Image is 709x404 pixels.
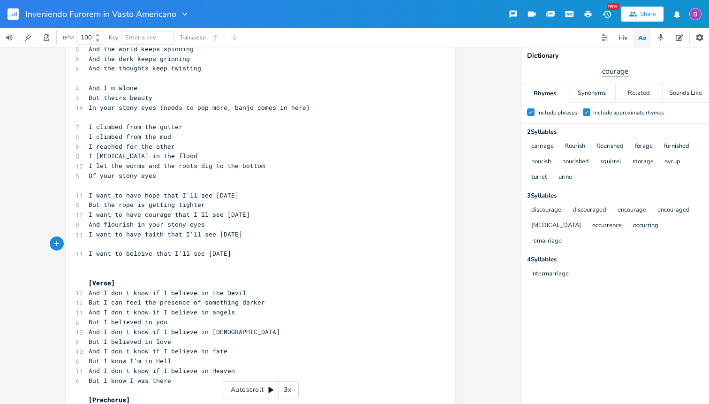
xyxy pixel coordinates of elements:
[89,200,205,209] span: But the rope is getting tighter
[89,230,242,238] span: I want to have faith that I'll see [DATE]
[531,206,561,214] button: discourage
[527,129,703,135] div: 2 Syllable s
[521,84,568,103] div: Rhymes
[89,328,280,336] span: And I don't know if I believe in [DEMOGRAPHIC_DATA]
[573,206,606,214] button: discouraged
[568,84,615,103] div: Synonyms
[664,143,689,151] button: furnished
[89,152,197,160] span: I [MEDICAL_DATA] in the flood
[89,347,227,355] span: And I don't know if I believe in fate
[89,103,310,112] span: In your stony eyes (needs to pop more, banjo comes in here)
[635,143,653,151] button: forage
[25,10,176,18] span: Inveniendo Furorem in Vasto Americano
[640,10,656,18] div: Share
[596,143,624,151] button: flourished
[89,142,175,151] span: I reached for the other
[531,143,554,151] button: carriage
[531,174,547,182] button: turret
[616,84,662,103] div: Related
[665,158,680,166] button: syrup
[531,222,581,230] button: [MEDICAL_DATA]
[565,143,585,151] button: flourish
[89,298,265,306] span: But I can feel the presence of something darker
[89,93,152,102] span: But theirs beauty
[531,158,551,166] button: nourish
[89,289,246,297] span: And I don't know if I believe in the Devil
[89,64,201,72] span: And the thoughts keep twisting
[109,35,118,40] div: Key
[89,249,231,258] span: I want to beleive that I'll see [DATE]
[125,33,156,42] span: Enter a key
[689,8,701,20] img: Dylan
[89,54,190,63] span: And the dark keeps grinning
[89,376,171,385] span: But I know I was there
[621,7,664,22] button: Share
[607,3,619,10] div: New
[657,206,690,214] button: encouraged
[593,110,664,115] div: Include approximate rhymes
[89,122,182,131] span: I climbed from the gutter
[89,191,239,199] span: I want to have hope that I'll see [DATE]
[89,161,265,170] span: I let the worms and the roots dig to the bottom
[89,337,171,346] span: But I believed in love
[89,308,235,316] span: And I don't know if I believe in angels
[527,257,703,263] div: 4 Syllable s
[63,35,74,40] div: BPM
[89,171,156,180] span: Of your stony eyes
[89,366,235,375] span: And I don't know if I believe in Heaven
[89,84,137,92] span: And I'm alone
[663,84,709,103] div: Sounds Like
[618,206,646,214] button: encourage
[89,132,171,141] span: I climbed from the mud
[527,193,703,199] div: 3 Syllable s
[537,110,577,115] div: Include phrases
[633,222,658,230] button: occurring
[562,158,589,166] button: nourished
[558,174,572,182] button: urine
[89,45,194,53] span: And the world keeps spinning
[602,66,629,77] span: courage
[89,318,167,326] span: But I believed in you
[597,6,616,23] button: New
[633,158,654,166] button: storage
[531,270,569,278] button: intermarriage
[527,53,703,59] div: Dictionary
[89,279,115,287] span: [Verse]
[531,237,562,245] button: remarriage
[180,35,205,40] div: Transpose
[279,381,296,398] div: 3x
[600,158,621,166] button: squirrel
[89,220,205,229] span: And flourish in your stony eyes
[223,381,299,398] div: Autoscroll
[89,396,130,404] span: [Prechorus]
[89,210,250,219] span: I want to have courage that I'll see [DATE]
[592,222,622,230] button: occurrence
[89,357,171,365] span: But I know I'm in Hell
